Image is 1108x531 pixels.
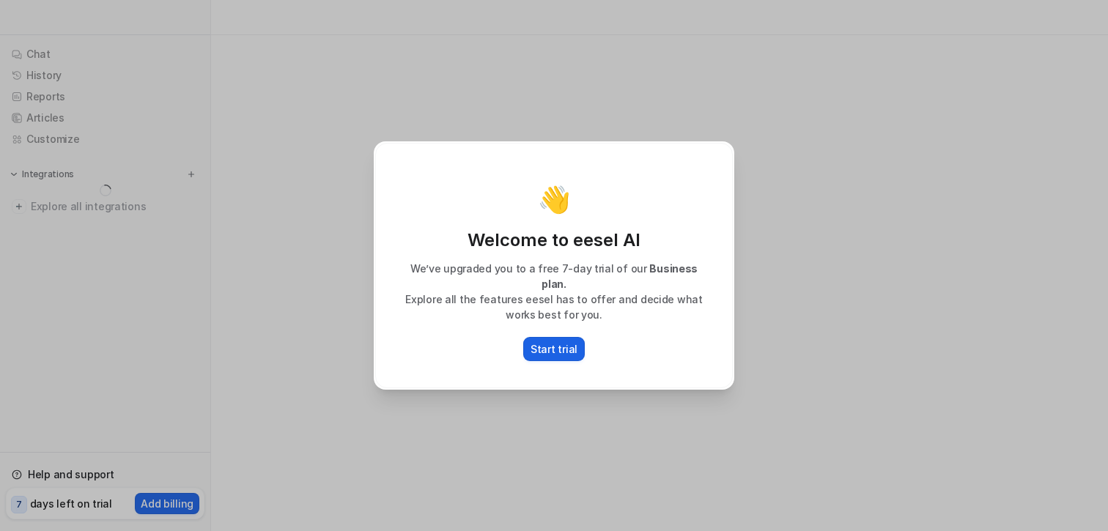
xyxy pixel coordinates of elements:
p: Start trial [531,341,577,357]
p: Explore all the features eesel has to offer and decide what works best for you. [391,292,717,322]
button: Start trial [523,337,585,361]
p: 👋 [538,185,571,214]
p: We’ve upgraded you to a free 7-day trial of our [391,261,717,292]
p: Welcome to eesel AI [391,229,717,252]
